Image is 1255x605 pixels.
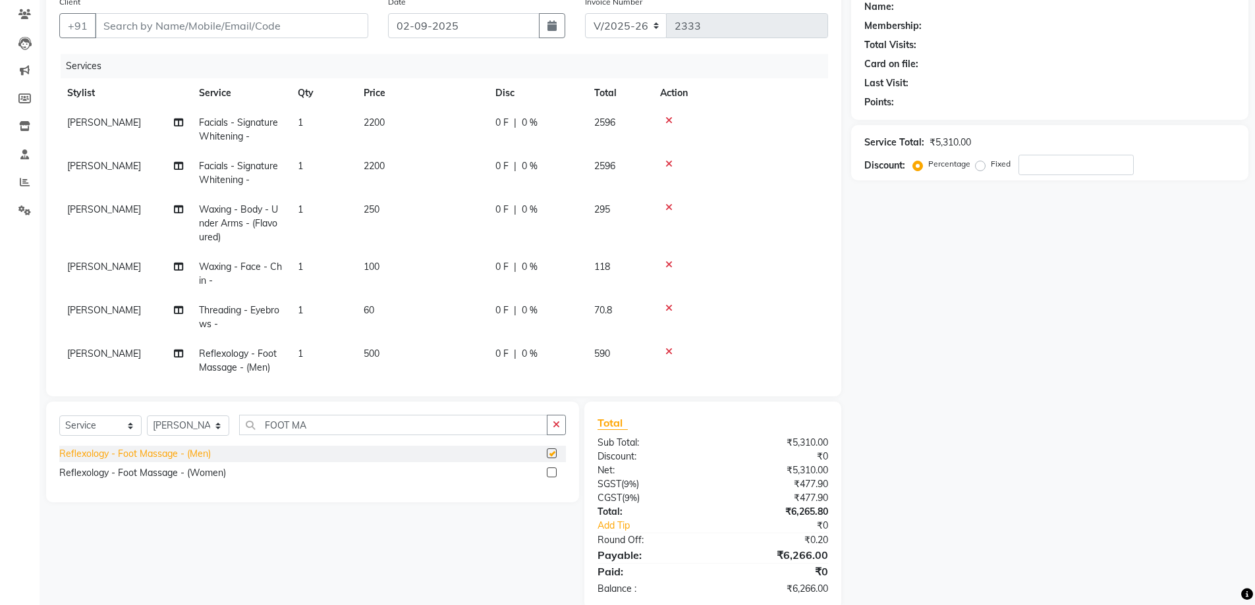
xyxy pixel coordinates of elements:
[522,159,538,173] span: 0 %
[594,348,610,359] span: 590
[495,116,509,130] span: 0 F
[298,261,303,273] span: 1
[713,547,838,563] div: ₹6,266.00
[495,347,509,361] span: 0 F
[588,463,713,477] div: Net:
[364,304,374,316] span: 60
[67,203,141,215] span: [PERSON_NAME]
[864,19,922,33] div: Membership:
[298,348,303,359] span: 1
[594,261,610,273] span: 118
[95,13,368,38] input: Search by Name/Mobile/Email/Code
[586,78,652,108] th: Total
[199,160,278,186] span: Facials - Signature Whitening -
[199,203,278,243] span: Waxing - Body - Under Arms - (Flavoured)
[298,304,303,316] span: 1
[588,582,713,596] div: Balance :
[67,348,141,359] span: [PERSON_NAME]
[495,303,509,317] span: 0 F
[598,492,622,504] span: CGST
[59,447,211,461] div: Reflexology - Foot Massage - (Men)
[594,160,615,172] span: 2596
[624,479,636,489] span: 9%
[239,415,547,435] input: Search or Scan
[364,348,379,359] span: 500
[67,304,141,316] span: [PERSON_NAME]
[713,564,838,579] div: ₹0
[364,203,379,215] span: 250
[495,159,509,173] span: 0 F
[495,203,509,217] span: 0 F
[588,564,713,579] div: Paid:
[364,261,379,273] span: 100
[588,450,713,463] div: Discount:
[713,533,838,547] div: ₹0.20
[864,57,918,71] div: Card on file:
[991,158,1011,170] label: Fixed
[928,158,970,170] label: Percentage
[594,203,610,215] span: 295
[864,95,894,109] div: Points:
[713,505,838,519] div: ₹6,265.80
[594,117,615,128] span: 2596
[488,78,586,108] th: Disc
[59,13,96,38] button: +91
[588,533,713,547] div: Round Off:
[199,117,278,142] span: Facials - Signature Whitening -
[588,519,733,533] a: Add Tip
[514,347,516,361] span: |
[598,416,628,430] span: Total
[652,78,828,108] th: Action
[588,491,713,505] div: ( )
[864,136,924,149] div: Service Total:
[298,117,303,128] span: 1
[713,463,838,477] div: ₹5,310.00
[522,347,538,361] span: 0 %
[514,116,516,130] span: |
[713,436,838,450] div: ₹5,310.00
[930,136,971,149] div: ₹5,310.00
[594,304,612,316] span: 70.8
[67,160,141,172] span: [PERSON_NAME]
[598,478,621,490] span: SGST
[364,117,385,128] span: 2200
[514,203,516,217] span: |
[713,491,838,505] div: ₹477.90
[199,304,279,330] span: Threading - Eyebrows -
[290,78,356,108] th: Qty
[588,436,713,450] div: Sub Total:
[67,261,141,273] span: [PERSON_NAME]
[588,505,713,519] div: Total:
[199,348,277,373] span: Reflexology - Foot Massage - (Men)
[199,261,282,286] span: Waxing - Face - Chin -
[713,450,838,463] div: ₹0
[588,547,713,563] div: Payable:
[588,477,713,491] div: ( )
[522,303,538,317] span: 0 %
[61,54,838,78] div: Services
[495,260,509,274] span: 0 F
[713,582,838,596] div: ₹6,266.00
[298,160,303,172] span: 1
[522,203,538,217] span: 0 %
[514,260,516,274] span: |
[514,303,516,317] span: |
[514,159,516,173] span: |
[298,203,303,215] span: 1
[864,38,916,52] div: Total Visits:
[364,160,385,172] span: 2200
[67,117,141,128] span: [PERSON_NAME]
[864,159,905,172] div: Discount:
[522,260,538,274] span: 0 %
[191,78,290,108] th: Service
[734,519,838,533] div: ₹0
[625,492,637,503] span: 9%
[864,76,908,90] div: Last Visit:
[59,78,191,108] th: Stylist
[59,466,226,480] div: Reflexology - Foot Massage - (Women)
[356,78,488,108] th: Price
[522,116,538,130] span: 0 %
[713,477,838,491] div: ₹477.90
